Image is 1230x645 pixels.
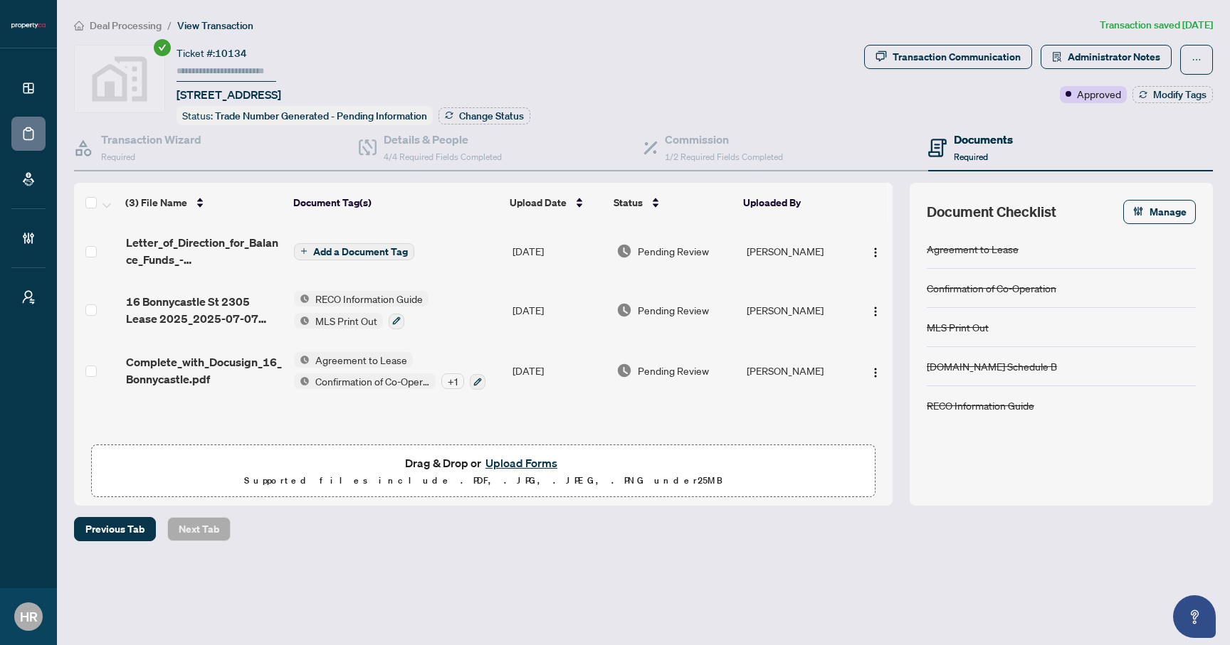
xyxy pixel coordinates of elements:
span: Manage [1150,201,1187,223]
span: home [74,21,84,31]
img: Status Icon [294,313,310,329]
span: HR [20,607,38,627]
th: (3) File Name [120,183,288,223]
span: Previous Tab [85,518,144,540]
div: RECO Information Guide [927,398,1034,413]
span: solution [1052,52,1062,62]
h4: Commission [665,131,783,148]
h4: Transaction Wizard [101,131,201,148]
span: Upload Date [510,195,567,210]
td: [DATE] [507,341,611,402]
span: 16 Bonnycastle St 2305 Lease 2025_2025-07-07 11_24_14.pdf [126,293,283,327]
span: Drag & Drop or [405,454,562,472]
img: Status Icon [294,291,310,306]
span: Agreement to Lease [310,352,413,368]
span: View Transaction [177,19,253,32]
span: Add a Document Tag [313,247,408,257]
span: Status [614,195,643,210]
span: [STREET_ADDRESS] [177,86,281,103]
span: Drag & Drop orUpload FormsSupported files include .PDF, .JPG, .JPEG, .PNG under25MB [92,445,875,498]
div: Ticket #: [177,45,247,61]
span: (3) File Name [125,195,187,210]
span: ellipsis [1192,55,1202,65]
span: Required [954,151,988,162]
button: Upload Forms [481,454,562,472]
td: [DATE] [507,279,611,341]
div: MLS Print Out [927,319,989,335]
th: Status [608,183,737,223]
td: [PERSON_NAME] [741,279,856,341]
button: Open asap [1173,595,1216,638]
button: Administrator Notes [1041,45,1172,69]
button: Transaction Communication [864,45,1032,69]
img: Document Status [616,363,632,378]
button: Logo [864,359,887,382]
span: 1/2 Required Fields Completed [665,151,783,162]
img: svg%3e [75,46,164,112]
span: plus [300,247,307,255]
button: Modify Tags [1132,86,1213,103]
span: 10134 [215,47,247,60]
span: 4/4 Required Fields Completed [384,151,502,162]
span: Modify Tags [1153,90,1207,100]
button: Manage [1123,200,1196,224]
span: MLS Print Out [310,313,383,329]
span: Required [101,151,135,162]
img: Document Status [616,302,632,318]
span: Trade Number Generated - Pending Information [215,110,427,122]
div: Agreement to Lease [927,241,1019,257]
img: Logo [870,306,881,317]
img: logo [11,21,46,30]
span: check-circle [154,39,171,56]
img: Status Icon [294,373,310,389]
span: Administrator Notes [1068,46,1160,68]
button: Add a Document Tag [294,243,414,260]
span: Change Status [459,111,524,121]
li: / [167,17,172,33]
button: Logo [864,240,887,262]
td: [PERSON_NAME] [741,341,856,402]
div: Status: [177,106,433,125]
button: Change Status [438,107,530,124]
button: Next Tab [167,517,231,541]
span: Confirmation of Co-Operation [310,373,436,389]
button: Add a Document Tag [294,242,414,260]
img: Document Status [616,243,632,259]
article: Transaction saved [DATE] [1100,17,1213,33]
th: Uploaded By [737,183,852,223]
img: Logo [870,247,881,258]
th: Upload Date [504,183,608,223]
span: Document Checklist [927,202,1056,222]
span: Pending Review [638,302,709,318]
span: user-switch [21,290,36,304]
p: Supported files include .PDF, .JPG, .JPEG, .PNG under 25 MB [100,472,866,489]
span: Complete_with_Docusign_16_Bonnycastle.pdf [126,353,283,388]
div: Transaction Communication [893,46,1021,68]
td: [DATE] [507,223,611,279]
h4: Documents [954,131,1013,148]
span: RECO Information Guide [310,291,429,306]
span: Approved [1077,86,1121,102]
span: Pending Review [638,363,709,378]
button: Logo [864,299,887,321]
div: [DOMAIN_NAME] Schedule B [927,358,1057,374]
td: [PERSON_NAME] [741,223,856,279]
img: Logo [870,367,881,378]
h4: Details & People [384,131,502,148]
img: Status Icon [294,352,310,368]
th: Document Tag(s) [288,183,505,223]
span: Pending Review [638,243,709,259]
button: Status IconAgreement to LeaseStatus IconConfirmation of Co-Operation+1 [294,352,485,390]
button: Previous Tab [74,517,156,541]
div: Confirmation of Co-Operation [927,280,1056,296]
button: Status IconRECO Information GuideStatus IconMLS Print Out [294,291,429,329]
span: Deal Processing [90,19,162,32]
span: Letter_of_Direction_for_Balance_Funds_-_Lease_Transactions_.pdf [126,234,283,268]
div: + 1 [441,373,464,389]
